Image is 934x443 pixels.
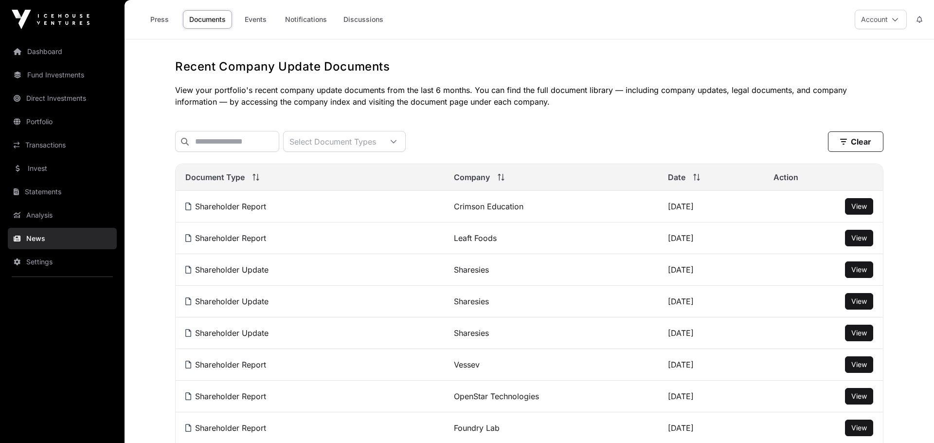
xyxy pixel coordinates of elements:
a: Shareholder Update [185,328,269,338]
iframe: Chat Widget [885,396,934,443]
a: Transactions [8,134,117,156]
button: View [845,293,873,310]
a: Shareholder Update [185,296,269,306]
a: Statements [8,181,117,203]
span: Document Type [185,171,245,183]
a: OpenStar Technologies [454,391,539,401]
span: Date [668,171,685,183]
button: View [845,261,873,278]
h1: Recent Company Update Documents [175,59,883,74]
a: Shareholder Update [185,265,269,275]
a: Sharesies [454,296,489,306]
a: Fund Investments [8,64,117,86]
a: Notifications [279,10,333,29]
a: View [851,296,867,306]
a: Shareholder Report [185,423,266,433]
a: Portfolio [8,111,117,132]
td: [DATE] [658,317,764,349]
a: View [851,328,867,338]
a: Direct Investments [8,88,117,109]
span: View [851,234,867,242]
td: [DATE] [658,222,764,254]
span: View [851,392,867,400]
td: [DATE] [658,286,764,317]
a: Analysis [8,204,117,226]
a: View [851,360,867,369]
span: Action [773,171,798,183]
p: View your portfolio's recent company update documents from the last 6 months. You can find the fu... [175,84,883,108]
a: Crimson Education [454,202,523,211]
a: Invest [8,158,117,179]
a: Shareholder Report [185,233,266,243]
a: Leaft Foods [454,233,497,243]
td: [DATE] [658,191,764,222]
a: Press [140,10,179,29]
td: [DATE] [658,381,764,412]
a: View [851,233,867,243]
span: View [851,424,867,432]
a: View [851,391,867,401]
span: View [851,360,867,369]
a: Shareholder Report [185,391,266,401]
a: News [8,228,117,249]
button: View [845,230,873,246]
a: Discussions [337,10,390,29]
div: Select Document Types [284,131,382,151]
td: [DATE] [658,349,764,381]
button: View [845,198,873,215]
a: View [851,202,867,211]
span: View [851,297,867,305]
a: Documents [183,10,232,29]
button: View [845,356,873,373]
a: View [851,265,867,275]
a: Foundry Lab [454,423,500,433]
button: Account [855,10,907,29]
a: Settings [8,251,117,273]
a: Events [236,10,275,29]
a: Shareholder Report [185,202,266,211]
button: View [845,388,873,405]
button: View [845,325,873,341]
span: Company [454,171,490,183]
button: View [845,420,873,436]
a: Vessev [454,360,480,369]
span: View [851,202,867,210]
a: View [851,423,867,433]
a: Shareholder Report [185,360,266,369]
button: Clear [828,131,883,152]
img: Icehouse Ventures Logo [12,10,90,29]
a: Dashboard [8,41,117,62]
span: View [851,265,867,274]
span: View [851,329,867,337]
a: Sharesies [454,328,489,338]
a: Sharesies [454,265,489,275]
td: [DATE] [658,254,764,286]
